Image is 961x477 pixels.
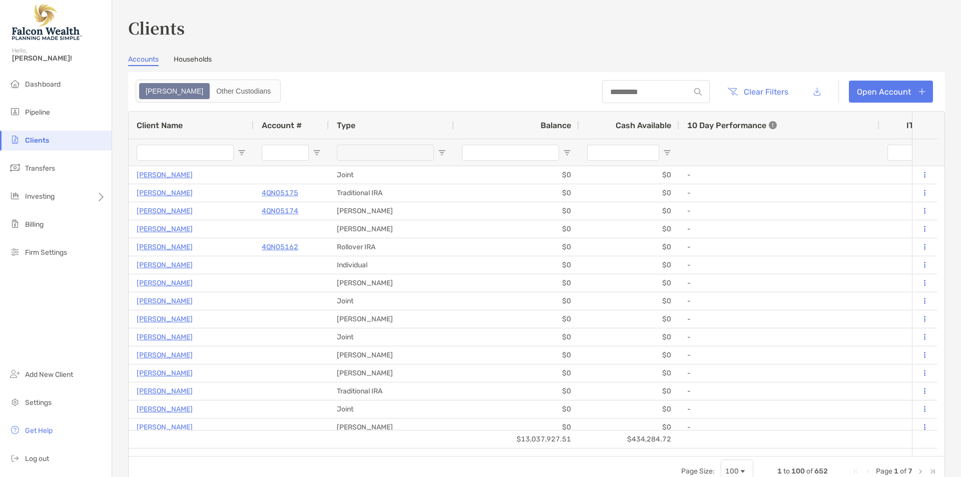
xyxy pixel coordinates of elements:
div: $434,284.72 [579,430,679,448]
div: 10 Day Performance [687,112,777,139]
div: Other Custodians [211,84,276,98]
div: [PERSON_NAME] [329,220,454,238]
a: [PERSON_NAME] [137,205,193,217]
span: Balance [541,121,571,130]
img: pipeline icon [9,106,21,118]
span: Billing [25,220,44,229]
a: [PERSON_NAME] [137,241,193,253]
div: - [687,311,871,327]
div: - [687,239,871,255]
div: $13,037,927.51 [454,430,579,448]
div: 0% [879,292,939,310]
div: $0 [454,274,579,292]
a: 4QN05162 [262,241,298,253]
span: Log out [25,454,49,463]
div: $0 [454,292,579,310]
div: $0 [454,400,579,418]
div: $0 [454,238,579,256]
img: billing icon [9,218,21,230]
div: [PERSON_NAME] [329,364,454,382]
div: Joint [329,166,454,184]
a: [PERSON_NAME] [137,187,193,199]
div: $0 [579,418,679,436]
p: [PERSON_NAME] [137,403,193,415]
img: investing icon [9,190,21,202]
div: $0 [579,364,679,382]
img: firm-settings icon [9,246,21,258]
div: [PERSON_NAME] [329,346,454,364]
a: [PERSON_NAME] [137,331,193,343]
div: 0% [879,202,939,220]
div: $0 [454,382,579,400]
div: - [687,203,871,219]
button: Open Filter Menu [663,149,671,157]
p: [PERSON_NAME] [137,277,193,289]
p: [PERSON_NAME] [137,313,193,325]
div: - [687,401,871,417]
a: 4QN05175 [262,187,298,199]
div: Next Page [916,467,924,475]
div: Traditional IRA [329,382,454,400]
span: 100 [791,467,805,475]
div: $0 [454,364,579,382]
div: - [687,257,871,273]
div: Previous Page [864,467,872,475]
input: Cash Available Filter Input [587,145,659,161]
button: Clear Filters [720,81,796,103]
div: $0 [454,220,579,238]
div: 0% [879,400,939,418]
span: Account # [262,121,302,130]
img: input icon [694,88,702,96]
div: - [687,419,871,435]
img: settings icon [9,396,21,408]
div: Joint [329,328,454,346]
div: $0 [579,346,679,364]
input: ITD Filter Input [887,145,919,161]
button: Open Filter Menu [313,149,321,157]
div: Individual [329,256,454,274]
div: - [687,365,871,381]
div: Traditional IRA [329,184,454,202]
span: Firm Settings [25,248,67,257]
div: - [687,185,871,201]
span: Settings [25,398,52,407]
a: [PERSON_NAME] [137,295,193,307]
div: $0 [454,310,579,328]
a: [PERSON_NAME] [137,223,193,235]
a: [PERSON_NAME] [137,385,193,397]
div: 0% [879,256,939,274]
div: First Page [852,467,860,475]
div: [PERSON_NAME] [329,202,454,220]
span: Add New Client [25,370,73,379]
div: - [687,221,871,237]
span: Clients [25,136,49,145]
img: add_new_client icon [9,368,21,380]
div: 0% [879,310,939,328]
button: Open Filter Menu [238,149,246,157]
div: 0% [879,238,939,256]
button: Open Filter Menu [563,149,571,157]
div: 0% [879,166,939,184]
div: $0 [579,238,679,256]
div: $0 [454,184,579,202]
div: $0 [454,256,579,274]
input: Account # Filter Input [262,145,309,161]
div: $0 [579,202,679,220]
a: Accounts [128,55,159,66]
p: 4QN05174 [262,205,298,217]
div: 0% [879,220,939,238]
a: Open Account [849,81,933,103]
div: $0 [579,292,679,310]
div: $0 [454,202,579,220]
div: [PERSON_NAME] [329,418,454,436]
div: $0 [579,274,679,292]
div: Joint [329,400,454,418]
div: 0% [879,364,939,382]
span: Cash Available [616,121,671,130]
